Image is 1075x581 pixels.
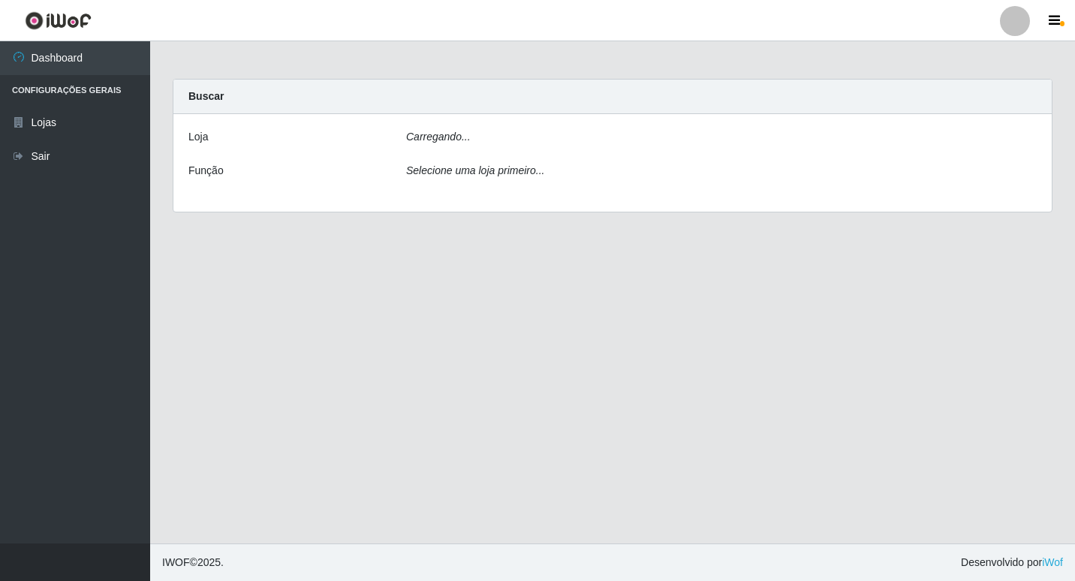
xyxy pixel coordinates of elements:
[406,131,471,143] i: Carregando...
[961,555,1063,570] span: Desenvolvido por
[1042,556,1063,568] a: iWof
[162,556,190,568] span: IWOF
[188,90,224,102] strong: Buscar
[188,163,224,179] label: Função
[406,164,544,176] i: Selecione uma loja primeiro...
[162,555,224,570] span: © 2025 .
[25,11,92,30] img: CoreUI Logo
[188,129,208,145] label: Loja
